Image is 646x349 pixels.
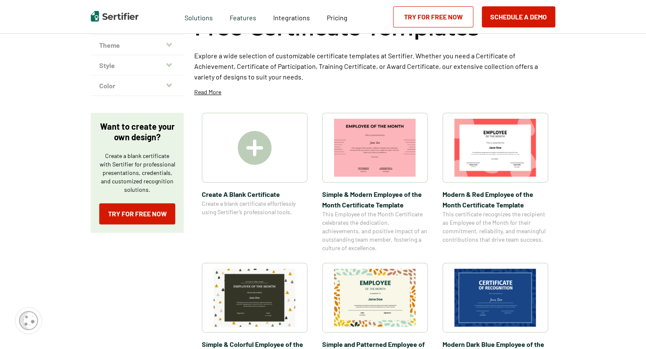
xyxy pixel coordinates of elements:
[334,119,416,177] img: Simple & Modern Employee of the Month Certificate Template
[91,35,184,55] button: Theme
[273,14,310,22] span: Integrations
[454,119,536,177] img: Modern & Red Employee of the Month Certificate Template
[393,6,473,27] a: Try for Free Now
[327,14,347,22] span: Pricing
[99,152,175,194] p: Create a blank certificate with Sertifier for professional presentations, credentials, and custom...
[91,76,184,96] button: Color
[322,210,428,252] span: This Employee of the Month Certificate celebrates the dedication, achievements, and positive impa...
[442,113,548,252] a: Modern & Red Employee of the Month Certificate TemplateModern & Red Employee of the Month Certifi...
[604,308,646,349] iframe: Chat Widget
[214,269,296,327] img: Simple & Colorful Employee of the Month Certificate Template
[91,11,138,22] img: Sertifier | Digital Credentialing Platform
[194,50,555,82] p: Explore a wide selection of customizable certificate templates at Sertifier. Whether you need a C...
[327,11,347,22] a: Pricing
[482,6,555,27] button: Schedule a Demo
[99,203,175,224] a: Try for Free Now
[19,311,38,330] img: Cookie Popup Icon
[322,189,428,210] span: Simple & Modern Employee of the Month Certificate Template
[442,210,548,244] span: This certificate recognizes the recipient as Employee of the Month for their commitment, reliabil...
[238,131,271,165] img: Create A Blank Certificate
[230,11,256,22] span: Features
[442,189,548,210] span: Modern & Red Employee of the Month Certificate Template
[334,269,416,327] img: Simple and Patterned Employee of the Month Certificate Template
[194,88,221,96] p: Read More
[273,11,310,22] a: Integrations
[454,269,536,327] img: Modern Dark Blue Employee of the Month Certificate Template
[185,11,213,22] span: Solutions
[202,189,307,199] span: Create A Blank Certificate
[322,113,428,252] a: Simple & Modern Employee of the Month Certificate TemplateSimple & Modern Employee of the Month C...
[91,55,184,76] button: Style
[202,199,307,216] span: Create a blank certificate effortlessly using Sertifier’s professional tools.
[99,121,175,142] p: Want to create your own design?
